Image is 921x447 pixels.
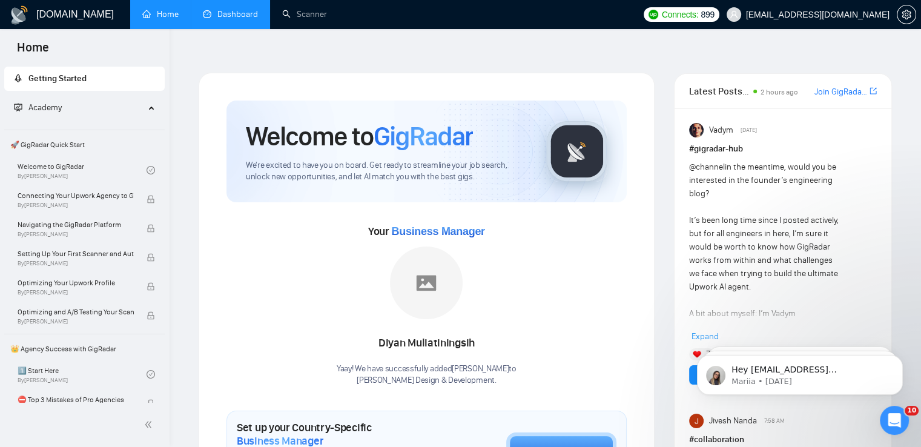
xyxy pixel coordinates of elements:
[18,190,134,202] span: Connecting Your Upwork Agency to GigRadar
[708,124,733,137] span: Vadym
[18,202,134,209] span: By [PERSON_NAME]
[4,67,165,91] li: Getting Started
[689,84,750,99] span: Latest Posts from the GigRadar Community
[147,399,155,408] span: lock
[147,253,155,262] span: lock
[28,102,62,113] span: Academy
[28,73,87,84] span: Getting Started
[147,282,155,291] span: lock
[147,370,155,379] span: check-circle
[18,394,134,406] span: ⛔ Top 3 Mistakes of Pro Agencies
[689,433,877,446] h1: # collaboration
[761,88,798,96] span: 2 hours ago
[689,123,704,137] img: Vadym
[897,10,916,19] a: setting
[689,142,877,156] h1: # gigradar-hub
[18,277,134,289] span: Optimizing Your Upwork Profile
[14,74,22,82] span: rocket
[7,39,59,64] span: Home
[337,333,517,354] div: Diyan Muliatiningsih
[701,8,714,21] span: 899
[53,47,209,58] p: Message from Mariia, sent 1w ago
[14,103,22,111] span: fund-projection-screen
[870,85,877,97] a: export
[10,5,29,25] img: logo
[547,121,607,182] img: gigradar-logo.png
[5,337,163,361] span: 👑 Agency Success with GigRadar
[18,231,134,238] span: By [PERSON_NAME]
[814,85,867,99] a: Join GigRadar Slack Community
[708,414,756,428] span: Jivesh Nanda
[147,195,155,204] span: lock
[662,8,698,21] span: Connects:
[741,125,757,136] span: [DATE]
[689,414,704,428] img: Jivesh Nanda
[679,329,921,414] iframe: Intercom notifications message
[897,5,916,24] button: setting
[18,219,134,231] span: Navigating the GigRadar Platform
[689,162,725,172] span: @channel
[18,248,134,260] span: Setting Up Your First Scanner and Auto-Bidder
[18,361,147,388] a: 1️⃣ Start HereBy[PERSON_NAME]
[337,363,517,386] div: Yaay! We have successfully added [PERSON_NAME] to
[905,406,919,416] span: 10
[5,133,163,157] span: 🚀 GigRadar Quick Start
[53,35,208,225] span: Hey [EMAIL_ADDRESS][DOMAIN_NAME], Looks like your Upwork agency [PERSON_NAME] Design & Developmen...
[147,311,155,320] span: lock
[147,166,155,174] span: check-circle
[870,86,877,96] span: export
[897,10,916,19] span: setting
[649,10,658,19] img: upwork-logo.png
[246,160,527,183] span: We're excited to have you on board. Get ready to streamline your job search, unlock new opportuni...
[282,9,327,19] a: searchScanner
[18,306,134,318] span: Optimizing and A/B Testing Your Scanner for Better Results
[246,120,473,153] h1: Welcome to
[391,225,484,237] span: Business Manager
[14,102,62,113] span: Academy
[18,289,134,296] span: By [PERSON_NAME]
[880,406,909,435] iframe: Intercom live chat
[147,224,155,233] span: lock
[144,419,156,431] span: double-left
[374,120,473,153] span: GigRadar
[18,260,134,267] span: By [PERSON_NAME]
[730,10,738,19] span: user
[18,318,134,325] span: By [PERSON_NAME]
[203,9,258,19] a: dashboardDashboard
[390,247,463,319] img: placeholder.png
[764,416,785,426] span: 7:58 AM
[18,157,147,184] a: Welcome to GigRadarBy[PERSON_NAME]
[142,9,179,19] a: homeHome
[337,375,517,386] p: [PERSON_NAME] Design & Development .
[368,225,485,238] span: Your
